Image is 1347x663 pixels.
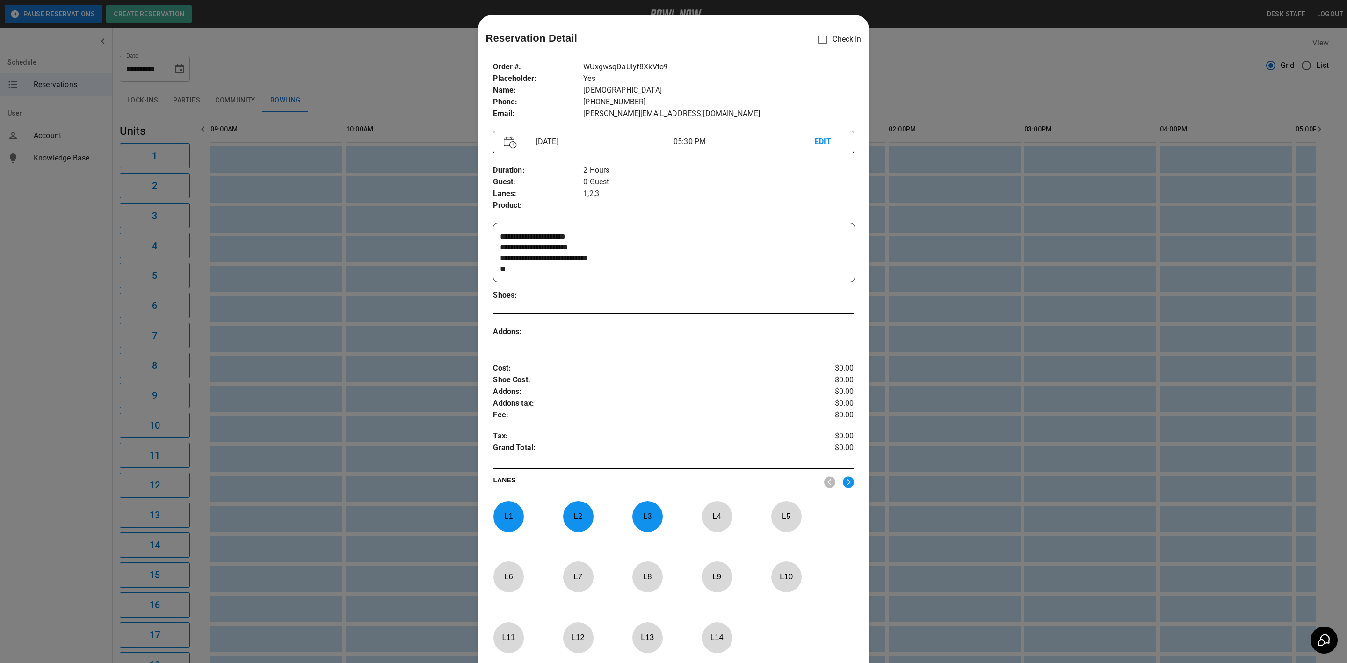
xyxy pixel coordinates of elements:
[493,165,583,176] p: Duration :
[493,442,794,456] p: Grand Total :
[493,290,583,301] p: Shoes :
[794,442,854,456] p: $0.00
[493,409,794,421] p: Fee :
[583,73,854,85] p: Yes
[583,61,854,73] p: WUxgwsqDaUlyf8XkVto9
[673,136,815,147] p: 05:30 PM
[493,430,794,442] p: Tax :
[583,176,854,188] p: 0 Guest
[583,165,854,176] p: 2 Hours
[493,326,583,338] p: Addons :
[794,374,854,386] p: $0.00
[504,136,517,149] img: Vector
[493,176,583,188] p: Guest :
[583,96,854,108] p: [PHONE_NUMBER]
[632,505,663,527] p: L 3
[583,85,854,96] p: [DEMOGRAPHIC_DATA]
[813,30,861,50] p: Check In
[583,108,854,120] p: [PERSON_NAME][EMAIL_ADDRESS][DOMAIN_NAME]
[702,505,732,527] p: L 4
[771,505,802,527] p: L 5
[532,136,673,147] p: [DATE]
[702,566,732,588] p: L 9
[702,627,732,648] p: L 14
[563,505,594,527] p: L 2
[493,386,794,398] p: Addons :
[493,108,583,120] p: Email :
[493,188,583,200] p: Lanes :
[493,475,816,488] p: LANES
[583,188,854,200] p: 1,2,3
[493,85,583,96] p: Name :
[485,30,577,46] p: Reservation Detail
[493,566,524,588] p: L 6
[563,627,594,648] p: L 12
[794,409,854,421] p: $0.00
[493,627,524,648] p: L 11
[493,200,583,211] p: Product :
[493,96,583,108] p: Phone :
[493,374,794,386] p: Shoe Cost :
[794,398,854,409] p: $0.00
[815,136,843,148] p: EDIT
[794,386,854,398] p: $0.00
[794,430,854,442] p: $0.00
[493,363,794,374] p: Cost :
[843,476,854,488] img: right.svg
[632,627,663,648] p: L 13
[493,505,524,527] p: L 1
[493,73,583,85] p: Placeholder :
[794,363,854,374] p: $0.00
[632,566,663,588] p: L 8
[493,61,583,73] p: Order # :
[493,398,794,409] p: Addons tax :
[824,476,835,488] img: nav_left.svg
[771,566,802,588] p: L 10
[563,566,594,588] p: L 7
